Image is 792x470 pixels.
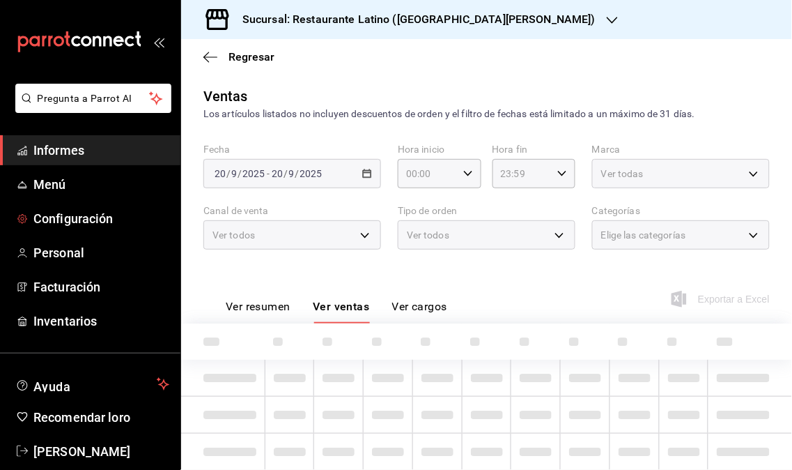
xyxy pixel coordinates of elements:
[38,93,132,104] font: Pregunta a Parrot AI
[231,168,238,179] input: --
[33,143,84,158] font: Informes
[601,228,686,242] span: Elige las categorías
[203,145,381,155] label: Fecha
[492,145,576,155] label: Hora fin
[231,11,596,28] h3: Sucursal: Restaurante Latino ([GEOGRAPHIC_DATA][PERSON_NAME])
[295,168,300,179] span: /
[15,84,171,113] button: Pregunta a Parrot AI
[33,245,84,260] font: Personal
[592,145,770,155] label: Marca
[153,36,164,47] button: abrir_cajón_menú
[242,168,265,179] input: ----
[398,145,481,155] label: Hora inicio
[398,206,575,216] label: Tipo de orden
[392,300,448,324] button: Ver cargos
[267,168,270,179] span: -
[33,314,97,328] font: Inventarios
[288,168,295,179] input: --
[10,101,171,116] a: Pregunta a Parrot AI
[33,280,100,294] font: Facturación
[313,300,370,324] button: Ver ventas
[33,410,130,425] font: Recomendar loro
[592,206,770,216] label: Categorías
[212,228,255,242] span: Ver todos
[407,228,449,242] span: Ver todos
[214,168,226,179] input: --
[33,444,131,459] font: [PERSON_NAME]
[226,300,290,324] button: Ver resumen
[33,177,66,192] font: Menú
[284,168,288,179] span: /
[33,211,114,226] font: Configuración
[238,168,242,179] span: /
[226,168,231,179] span: /
[271,168,284,179] input: --
[203,107,770,121] div: Los artículos listados no incluyen descuentos de orden y el filtro de fechas está limitado a un m...
[203,86,248,107] div: Ventas
[228,50,274,63] span: Regresar
[300,168,323,179] input: ----
[601,167,644,181] span: Ver todas
[203,206,381,216] label: Canal de venta
[203,50,274,63] button: Regresar
[33,379,71,394] font: Ayuda
[226,300,447,324] div: navigation tabs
